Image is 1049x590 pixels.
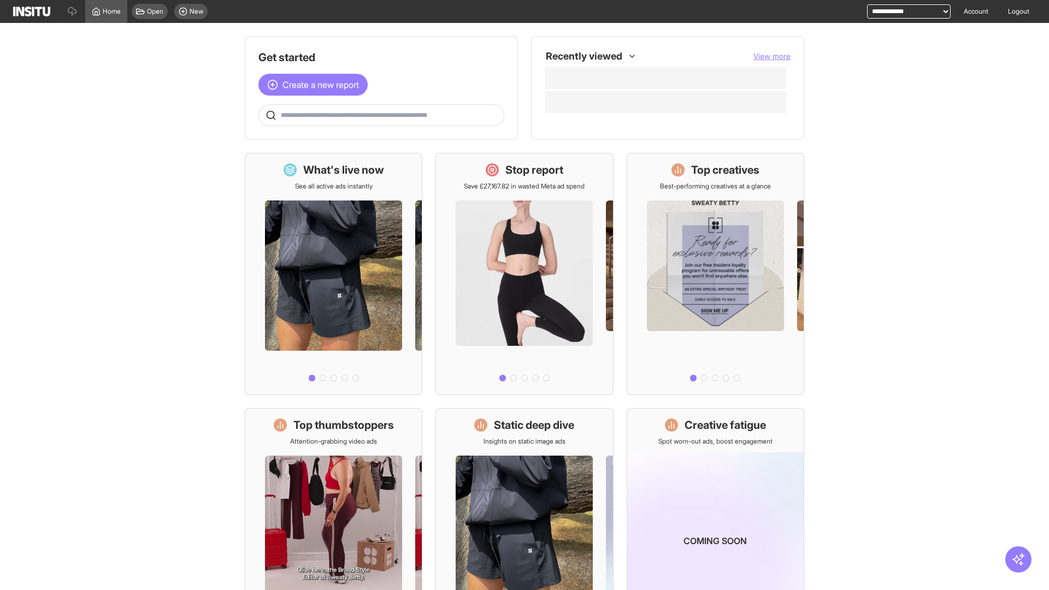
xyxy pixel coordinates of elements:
p: See all active ads instantly [295,182,373,191]
span: New [190,7,203,16]
p: Insights on static image ads [484,437,565,446]
p: Save £27,167.82 in wasted Meta ad spend [464,182,585,191]
button: Create a new report [258,74,368,96]
p: Best-performing creatives at a glance [660,182,771,191]
h1: Static deep dive [494,417,574,433]
a: What's live nowSee all active ads instantly [245,153,422,395]
p: Attention-grabbing video ads [290,437,377,446]
h1: Top creatives [691,162,759,178]
button: View more [753,51,791,62]
h1: Get started [258,50,504,65]
h1: Top thumbstoppers [293,417,394,433]
img: Logo [13,7,50,16]
span: View more [753,51,791,61]
a: Top creativesBest-performing creatives at a glance [627,153,804,395]
span: Home [103,7,121,16]
span: Open [147,7,163,16]
h1: Stop report [505,162,563,178]
a: Stop reportSave £27,167.82 in wasted Meta ad spend [435,153,613,395]
span: Create a new report [282,78,359,91]
h1: What's live now [303,162,384,178]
